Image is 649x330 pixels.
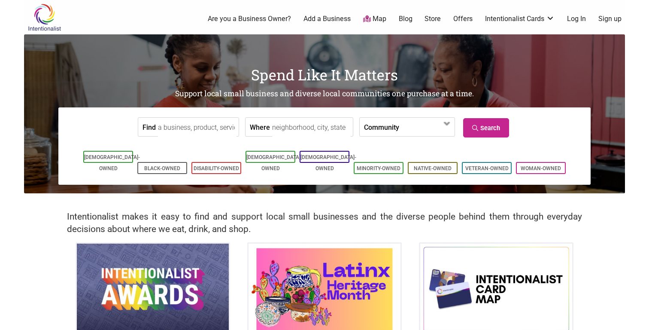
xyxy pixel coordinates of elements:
[425,14,441,24] a: Store
[485,14,555,24] a: Intentionalist Cards
[246,154,302,171] a: [DEMOGRAPHIC_DATA]-Owned
[521,165,561,171] a: Woman-Owned
[598,14,622,24] a: Sign up
[272,118,351,137] input: neighborhood, city, state
[24,64,625,85] h1: Spend Like It Matters
[84,154,140,171] a: [DEMOGRAPHIC_DATA]-Owned
[453,14,473,24] a: Offers
[567,14,586,24] a: Log In
[414,165,452,171] a: Native-Owned
[143,118,156,136] label: Find
[364,118,399,136] label: Community
[363,14,386,24] a: Map
[300,154,356,171] a: [DEMOGRAPHIC_DATA]-Owned
[250,118,270,136] label: Where
[194,165,239,171] a: Disability-Owned
[465,165,509,171] a: Veteran-Owned
[399,14,412,24] a: Blog
[67,211,582,235] h2: Intentionalist makes it easy to find and support local small businesses and the diverse people be...
[144,165,180,171] a: Black-Owned
[303,14,351,24] a: Add a Business
[357,165,400,171] a: Minority-Owned
[208,14,291,24] a: Are you a Business Owner?
[158,118,237,137] input: a business, product, service
[463,118,509,137] a: Search
[24,3,65,31] img: Intentionalist
[24,89,625,99] h2: Support local small business and diverse local communities one purchase at a time.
